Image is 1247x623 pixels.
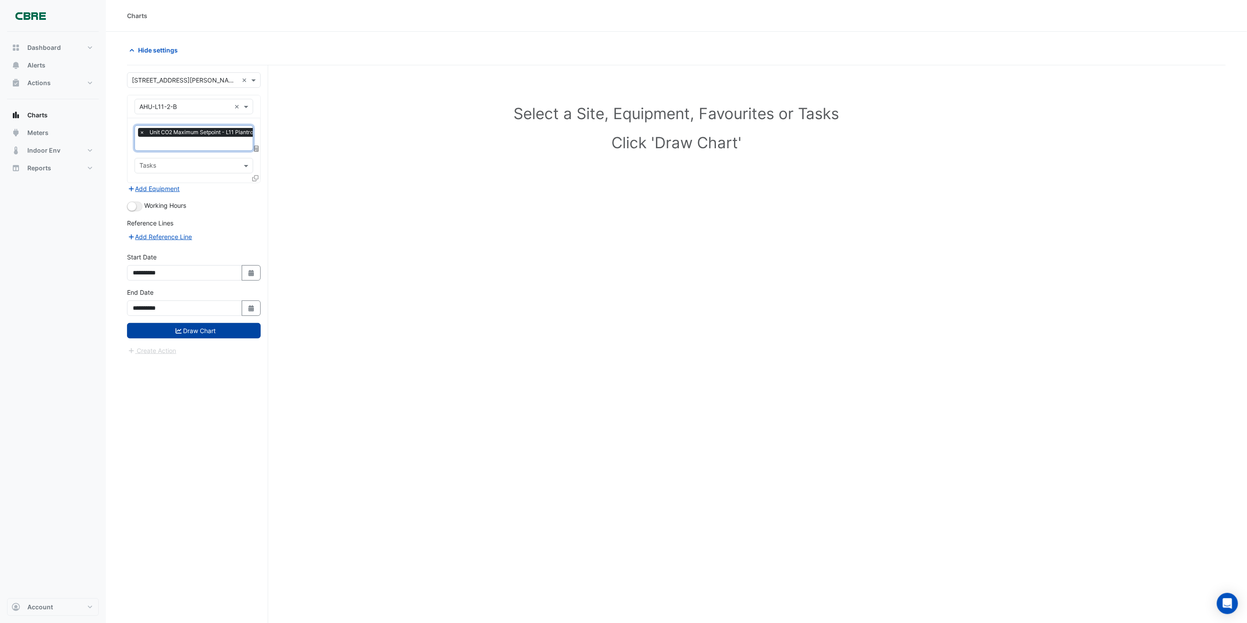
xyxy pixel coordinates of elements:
button: Dashboard [7,39,99,56]
span: Charts [27,111,48,120]
button: Add Equipment [127,184,180,194]
app-icon: Meters [11,128,20,137]
app-icon: Dashboard [11,43,20,52]
span: Account [27,603,53,612]
button: Actions [7,74,99,92]
span: Reports [27,164,51,173]
app-icon: Actions [11,79,20,87]
span: Unit CO2 Maximum Setpoint - L11 Plantroom, All [147,128,272,137]
button: Add Reference Line [127,232,193,242]
fa-icon: Select Date [247,269,255,277]
button: Account [7,598,99,616]
app-escalated-ticket-create-button: Please draw the charts first [127,346,177,354]
span: Alerts [27,61,45,70]
button: Alerts [7,56,99,74]
span: Clear [234,102,242,111]
app-icon: Charts [11,111,20,120]
button: Reports [7,159,99,177]
h1: Click 'Draw Chart' [146,133,1206,152]
fa-icon: Select Date [247,304,255,312]
span: × [138,128,146,137]
span: Hide settings [138,45,178,55]
span: Indoor Env [27,146,60,155]
app-icon: Indoor Env [11,146,20,155]
button: Charts [7,106,99,124]
span: Clear [242,75,249,85]
button: Indoor Env [7,142,99,159]
app-icon: Alerts [11,61,20,70]
span: Actions [27,79,51,87]
button: Meters [7,124,99,142]
span: Choose Function [253,145,261,152]
button: Draw Chart [127,323,261,338]
label: Reference Lines [127,218,173,228]
span: Working Hours [144,202,186,209]
span: Meters [27,128,49,137]
h1: Select a Site, Equipment, Favourites or Tasks [146,104,1206,123]
div: Tasks [138,161,156,172]
app-icon: Reports [11,164,20,173]
label: End Date [127,288,154,297]
div: Open Intercom Messenger [1217,593,1238,614]
div: Charts [127,11,147,20]
img: Company Logo [11,7,50,25]
span: Dashboard [27,43,61,52]
button: Hide settings [127,42,183,58]
label: Start Date [127,252,157,262]
span: Clone Favourites and Tasks from this Equipment to other Equipment [252,174,258,182]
